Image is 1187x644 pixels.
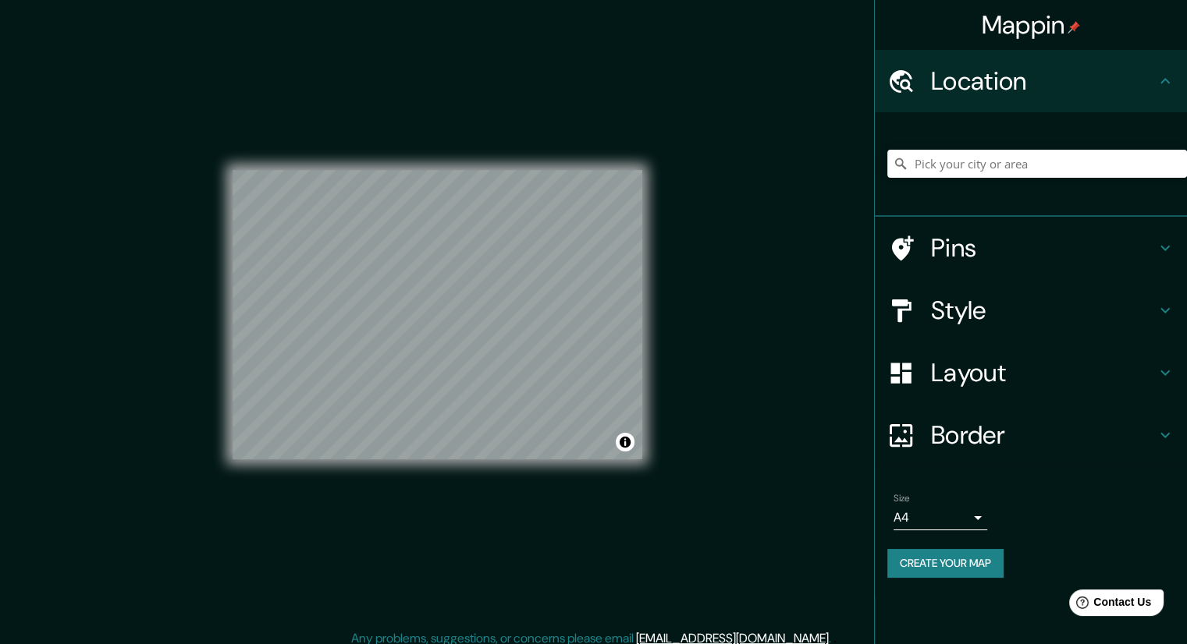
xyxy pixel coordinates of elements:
h4: Layout [931,357,1156,388]
h4: Mappin [982,9,1081,41]
div: Pins [875,217,1187,279]
div: Style [875,279,1187,341]
button: Toggle attribution [616,433,634,451]
h4: Style [931,295,1156,326]
iframe: Help widget launcher [1048,583,1170,627]
label: Size [894,492,910,505]
div: Location [875,50,1187,112]
h4: Pins [931,232,1156,264]
div: A4 [894,505,987,530]
input: Pick your city or area [887,150,1187,178]
div: Border [875,404,1187,466]
canvas: Map [233,170,642,459]
h4: Border [931,419,1156,451]
button: Create your map [887,549,1004,578]
h4: Location [931,65,1156,97]
div: Layout [875,341,1187,404]
img: pin-icon.png [1068,21,1080,34]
